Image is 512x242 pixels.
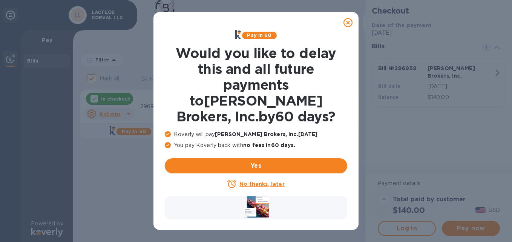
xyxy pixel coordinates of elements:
button: Yes [165,158,347,173]
span: Yes [171,161,341,170]
p: Koverly will pay [165,130,347,138]
h1: Would you like to delay this and all future payments to [PERSON_NAME] Brokers, Inc. by 60 days ? [165,45,347,124]
b: no fees in 60 days . [243,142,295,148]
b: [PERSON_NAME] Brokers, Inc. [DATE] [215,131,317,137]
p: You pay Koverly back with [165,141,347,149]
b: Pay in 60 [247,32,271,38]
u: No thanks, later [239,181,284,187]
